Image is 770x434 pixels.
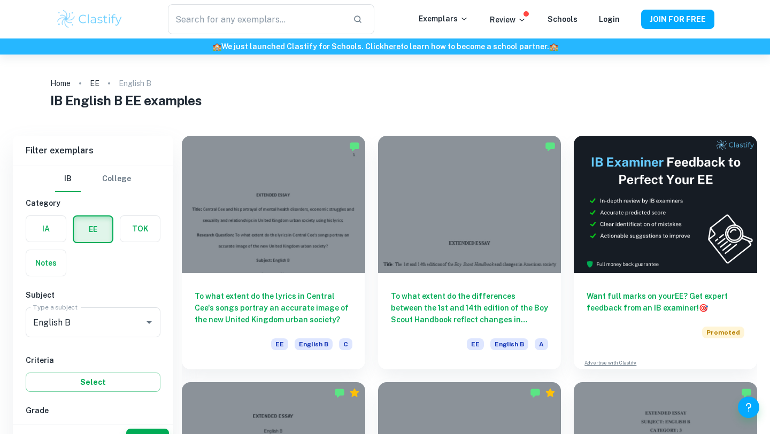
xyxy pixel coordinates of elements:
[584,359,636,367] a: Advertise with Clastify
[545,387,556,398] div: Premium
[490,338,528,350] span: English B
[195,290,352,325] h6: To what extent do the lyrics in Central Cee's songs portray an accurate image of the new United K...
[26,289,160,301] h6: Subject
[548,15,577,24] a: Schools
[295,338,333,350] span: English B
[574,136,757,273] img: Thumbnail
[26,405,160,416] h6: Grade
[26,250,66,276] button: Notes
[587,290,744,314] h6: Want full marks on your EE ? Get expert feedback from an IB examiner!
[349,387,360,398] div: Premium
[182,136,365,369] a: To what extent do the lyrics in Central Cee's songs portray an accurate image of the new United K...
[467,338,484,350] span: EE
[26,197,160,209] h6: Category
[56,9,124,30] img: Clastify logo
[142,315,157,330] button: Open
[2,41,768,52] h6: We just launched Clastify for Schools. Click to learn how to become a school partner.
[641,10,714,29] button: JOIN FOR FREE
[102,166,131,192] button: College
[574,136,757,369] a: Want full marks on yourEE? Get expert feedback from an IB examiner!PromotedAdvertise with Clastify
[33,303,78,312] label: Type a subject
[738,397,759,418] button: Help and Feedback
[26,373,160,392] button: Select
[391,290,549,325] h6: To what extent do the differences between the 1st and 14th edition of the Boy Scout Handbook refl...
[545,141,556,152] img: Marked
[339,338,352,350] span: C
[74,216,112,242] button: EE
[535,338,548,350] span: A
[271,338,288,350] span: EE
[378,136,561,369] a: To what extent do the differences between the 1st and 14th edition of the Boy Scout Handbook refl...
[55,166,81,192] button: IB
[334,387,345,398] img: Marked
[349,141,360,152] img: Marked
[741,387,752,398] img: Marked
[599,15,620,24] a: Login
[26,354,160,366] h6: Criteria
[26,216,66,242] button: IA
[55,166,131,192] div: Filter type choice
[13,136,173,166] h6: Filter exemplars
[419,13,468,25] p: Exemplars
[702,327,744,338] span: Promoted
[120,216,160,242] button: TOK
[549,42,558,51] span: 🏫
[384,42,401,51] a: here
[119,77,151,89] p: English B
[50,76,71,91] a: Home
[90,76,99,91] a: EE
[50,91,720,110] h1: IB English B EE examples
[699,304,708,312] span: 🎯
[168,4,344,34] input: Search for any exemplars...
[490,14,526,26] p: Review
[530,387,541,398] img: Marked
[212,42,221,51] span: 🏫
